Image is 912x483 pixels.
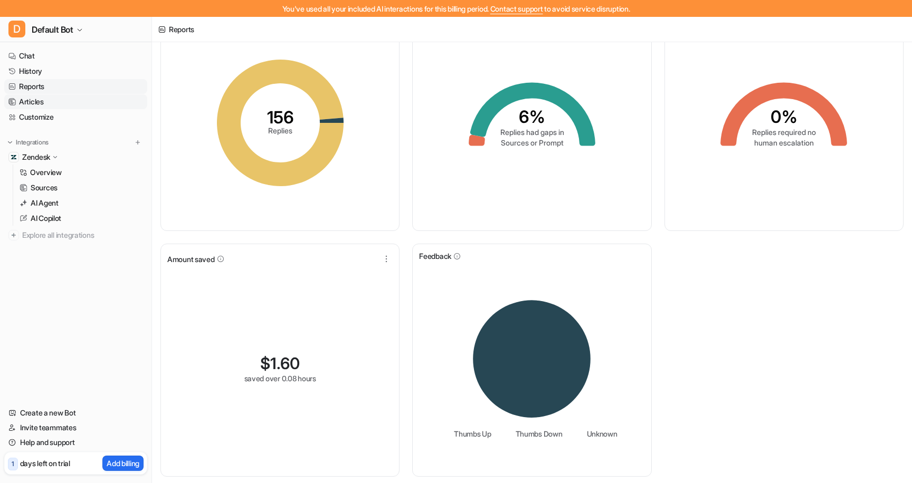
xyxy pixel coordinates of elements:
p: Add billing [107,458,139,469]
tspan: Replies had gaps in [500,128,564,137]
a: Customize [4,110,147,124]
span: 1.60 [270,354,300,373]
li: Unknown [579,428,617,439]
tspan: Replies required no [752,128,816,137]
a: Invite teammates [4,420,147,435]
span: Feedback [419,250,451,262]
span: Amount saved [167,254,215,265]
a: AI Copilot [15,211,147,226]
img: expand menu [6,139,14,146]
a: Overview [15,165,147,180]
span: D [8,21,25,37]
a: Reports [4,79,147,94]
img: explore all integrations [8,230,19,240]
a: Explore all integrations [4,228,147,243]
tspan: 156 [267,107,293,128]
span: Default Bot [32,22,73,37]
button: Add billing [102,456,144,471]
a: Sources [15,180,147,195]
tspan: Sources or Prompt [500,138,563,147]
span: Explore all integrations [22,227,143,244]
span: Contact support [490,4,543,13]
tspan: human escalation [754,138,814,147]
img: Zendesk [11,154,17,160]
a: AI Agent [15,196,147,210]
div: $ [260,354,300,373]
p: Zendesk [22,152,50,162]
button: Integrations [4,137,52,148]
div: saved over 0.08 hours [244,373,316,384]
tspan: 0% [771,107,797,127]
a: Articles [4,94,147,109]
p: AI Copilot [31,213,61,224]
tspan: Replies [268,126,292,135]
p: Integrations [16,138,49,147]
a: Create a new Bot [4,405,147,420]
p: Overview [30,167,62,178]
li: Thumbs Up [446,428,491,439]
a: Chat [4,49,147,63]
tspan: 6% [519,107,545,127]
a: Help and support [4,435,147,450]
a: History [4,64,147,79]
img: menu_add.svg [134,139,141,146]
div: Reports [169,24,194,35]
li: Thumbs Down [508,428,563,439]
p: Sources [31,182,58,193]
p: 1 [12,459,14,469]
p: AI Agent [31,198,59,208]
p: days left on trial [20,458,70,469]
